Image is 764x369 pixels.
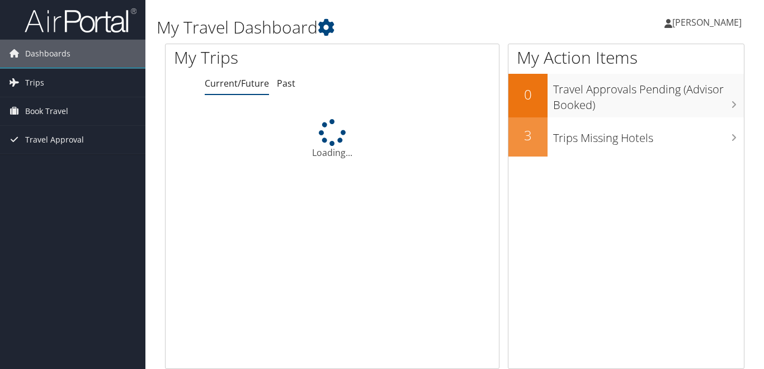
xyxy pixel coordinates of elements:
[664,6,753,39] a: [PERSON_NAME]
[277,77,295,89] a: Past
[25,7,136,34] img: airportal-logo.png
[25,69,44,97] span: Trips
[166,119,499,159] div: Loading...
[157,16,554,39] h1: My Travel Dashboard
[672,16,742,29] span: [PERSON_NAME]
[508,46,744,69] h1: My Action Items
[25,97,68,125] span: Book Travel
[205,77,269,89] a: Current/Future
[508,117,744,157] a: 3Trips Missing Hotels
[553,125,744,146] h3: Trips Missing Hotels
[553,76,744,113] h3: Travel Approvals Pending (Advisor Booked)
[174,46,352,69] h1: My Trips
[508,126,548,145] h2: 3
[25,40,70,68] span: Dashboards
[25,126,84,154] span: Travel Approval
[508,85,548,104] h2: 0
[508,74,744,117] a: 0Travel Approvals Pending (Advisor Booked)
